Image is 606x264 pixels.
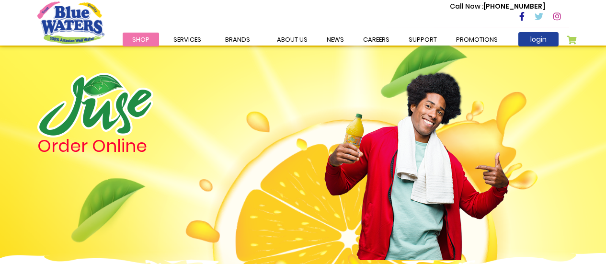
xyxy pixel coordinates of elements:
[399,33,446,46] a: support
[446,33,507,46] a: Promotions
[518,32,559,46] a: login
[173,35,201,44] span: Services
[132,35,149,44] span: Shop
[354,33,399,46] a: careers
[37,1,104,44] a: store logo
[37,73,153,138] img: logo
[225,35,250,44] span: Brands
[323,55,510,260] img: man.png
[317,33,354,46] a: News
[267,33,317,46] a: about us
[450,1,545,11] p: [PHONE_NUMBER]
[450,1,483,11] span: Call Now :
[37,138,251,155] h4: Order Online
